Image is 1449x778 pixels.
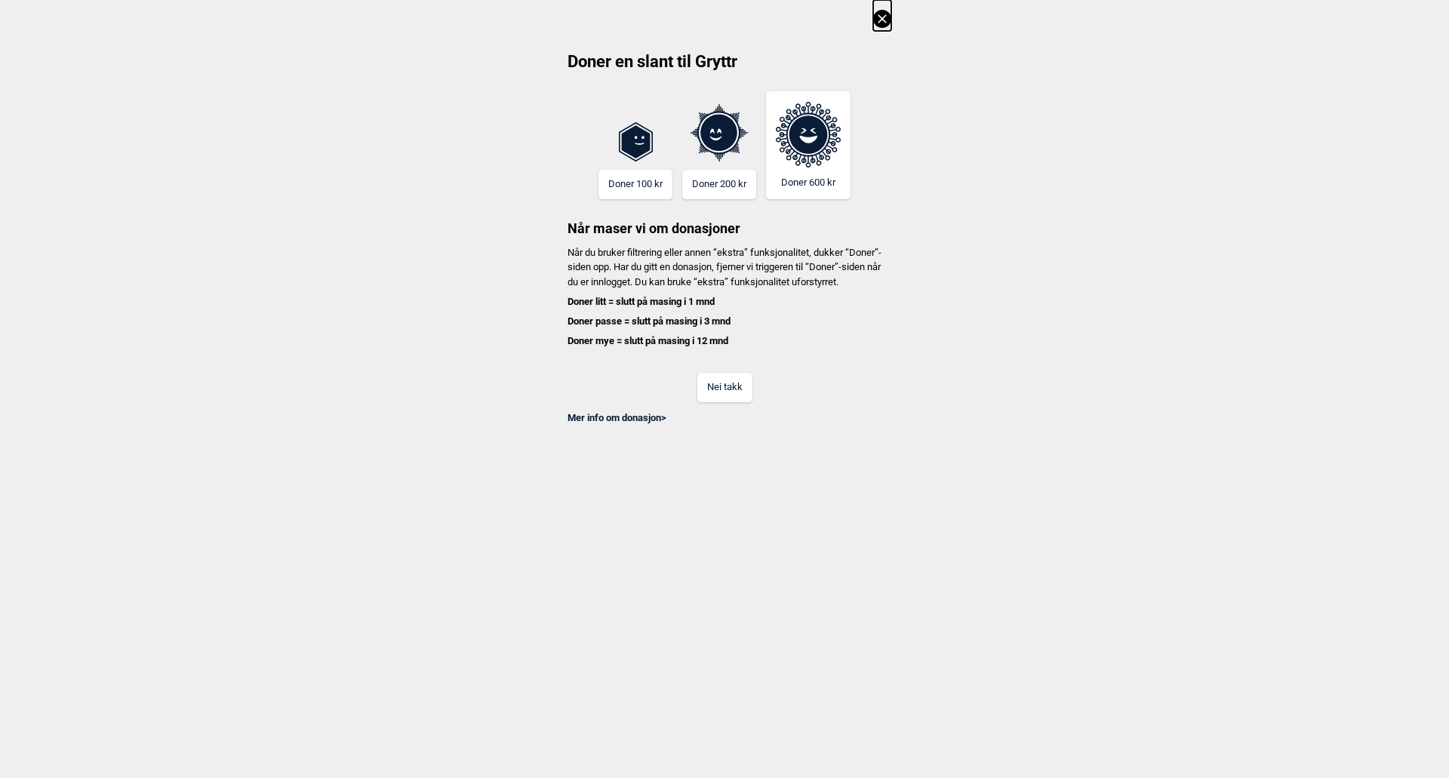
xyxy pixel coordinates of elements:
button: Doner 600 kr [766,91,851,199]
h3: Når maser vi om donasjoner [558,199,891,238]
b: Doner mye = slutt på masing i 12 mnd [568,335,728,346]
b: Doner litt = slutt på masing i 1 mnd [568,296,715,307]
h2: Doner en slant til Gryttr [558,51,891,84]
b: Doner passe = slutt på masing i 3 mnd [568,315,731,327]
a: Mer info om donasjon> [568,412,666,423]
button: Doner 200 kr [682,170,756,199]
button: Doner 100 kr [598,170,672,199]
button: Nei takk [697,373,752,402]
p: Når du bruker filtrering eller annen “ekstra” funksjonalitet, dukker “Doner”-siden opp. Har du gi... [558,245,891,349]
